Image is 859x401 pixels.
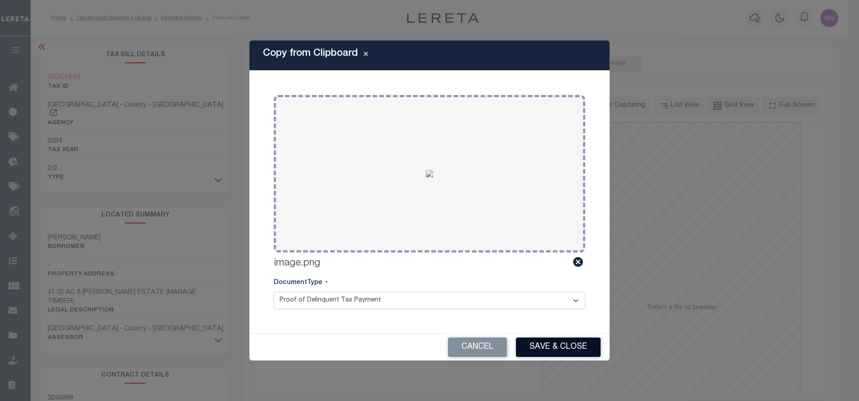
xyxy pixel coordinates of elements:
[516,338,601,357] button: Save & Close
[274,256,320,271] label: image.png
[426,170,433,177] img: 2053110e-da97-4846-9e55-5ded4e791c6b
[448,338,507,357] button: Cancel
[358,50,374,61] button: Close
[274,278,328,288] label: DocumentType
[263,48,358,59] h5: Copy from Clipboard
